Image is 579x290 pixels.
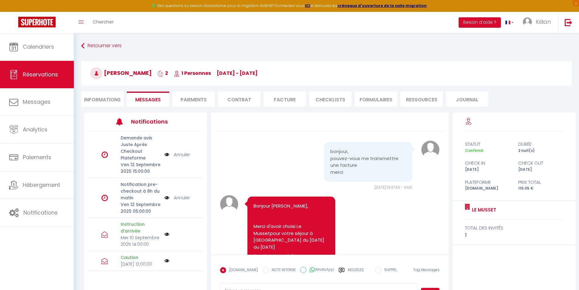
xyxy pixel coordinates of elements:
div: check out [514,159,567,167]
a: ... Killian [518,12,558,33]
img: NO IMAGE [164,151,169,158]
div: total des invités [465,224,563,232]
span: Paiements [23,153,51,161]
img: NO IMAGE [164,232,169,237]
div: [DATE] [514,167,567,173]
p: Notification pre-checkout à 8h du matin [121,181,160,201]
h3: Notifications [131,115,179,128]
span: , [307,203,308,209]
span: Bonjour [PERSON_NAME] [253,203,307,209]
li: Contrat [218,92,260,107]
a: ICI [305,3,310,8]
p: Mer 10 Septembre 2025 14:00:00 [121,234,160,248]
li: FORMULAIRES [355,92,397,107]
a: créneaux d'ouverture de la salle migration [337,3,427,8]
label: NOTE INTERNE [269,267,296,274]
li: Informations [81,92,124,107]
p: Ven 12 Septembre 2025 15:00:00 [121,161,160,175]
p: [DATE] 12:00:00 [121,261,160,267]
img: avatar.png [220,195,238,213]
li: Ressources [400,92,443,107]
button: Besoin d'aide ? [459,17,501,28]
span: Analytics [23,126,47,133]
div: 1 [465,232,563,239]
label: WhatsApp [306,267,334,274]
span: Notifications [23,209,58,216]
span: [PERSON_NAME] [90,69,152,77]
a: Chercher [88,12,118,33]
img: NO IMAGE [164,258,169,263]
li: Journal [446,92,488,107]
span: 1 Personnes [174,70,211,77]
div: 2 nuit(s) [514,148,567,154]
a: Annuler [174,194,190,201]
label: RAPPEL [381,267,397,274]
div: [DOMAIN_NAME] [461,186,514,191]
span: [DATE] - [DATE] [217,70,258,77]
div: 115.05 € [514,186,567,191]
img: avatar.png [421,141,439,159]
li: CHECKLISTS [309,92,352,107]
label: Modèles [348,267,364,278]
span: Réservations [23,71,58,78]
p: Instruction d'arrivée [121,221,160,234]
div: durée [514,141,567,148]
span: Calendriers [23,43,54,51]
span: Tag Messages [413,267,439,272]
span: [DATE] 19:37:46 - mail [374,185,412,190]
span: Messages [23,98,50,106]
img: NO IMAGE [164,194,169,201]
img: ... [523,17,532,26]
a: Annuler [174,151,190,158]
li: Paiements [172,92,215,107]
label: [DOMAIN_NAME] [226,267,258,274]
span: Merci d'avoir choisi Le Musset [253,223,303,236]
img: Super Booking [18,17,56,27]
span: Chercher [93,19,114,25]
span: pour votre séjour à [GEOGRAPHIC_DATA] du [DATE] au [DATE] [253,230,326,250]
div: Prix total [514,179,567,186]
li: Facture [264,92,306,107]
div: check in [461,159,514,167]
span: Messages [135,96,161,103]
span: Confirmé [465,148,483,153]
p: Demande avis Juste Après Checkout Plateforme [121,135,160,161]
div: Plateforme [461,179,514,186]
pre: bonjour, pouvez-vous me transmettre une facture merci [330,148,406,176]
span: Hébergement [23,181,60,189]
span: 2 [157,70,168,77]
div: statut [461,141,514,148]
p: Ven 12 Septembre 2025 05:00:00 [121,201,160,215]
a: Retourner vers [81,40,572,51]
div: [DATE] [461,167,514,173]
p: Caution [121,254,160,261]
img: logout [565,19,572,26]
p: Avant votre arrivée, nous vous demandons de bien vouloir déposer une via notre partenaire de paie... [253,253,329,287]
a: Le Musset [470,206,496,214]
iframe: Chat [553,263,574,285]
span: Killian [536,18,551,26]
